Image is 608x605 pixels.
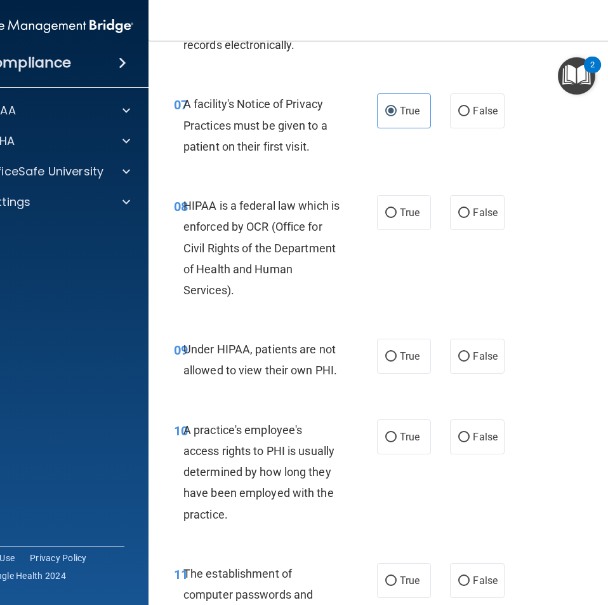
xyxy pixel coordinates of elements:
[385,433,397,442] input: True
[174,199,188,214] span: 08
[400,350,420,362] span: True
[400,207,420,219] span: True
[458,433,470,442] input: False
[183,423,334,521] span: A practice's employee's access rights to PHI is usually determined by how long they have been emp...
[590,65,595,81] div: 2
[458,107,470,116] input: False
[473,105,498,117] span: False
[183,199,340,297] span: HIPAA is a federal law which is enforced by OCR (Office for Civil Rights of the Department of Hea...
[30,552,87,564] a: Privacy Policy
[400,105,420,117] span: True
[400,431,420,443] span: True
[174,97,188,112] span: 07
[174,423,188,438] span: 10
[458,208,470,218] input: False
[183,97,327,153] span: A facility's Notice of Privacy Practices must be given to a patient on their first visit.
[558,57,595,95] button: Open Resource Center, 2 new notifications
[473,207,498,219] span: False
[385,352,397,362] input: True
[174,567,188,582] span: 11
[385,208,397,218] input: True
[174,343,188,358] span: 09
[183,343,337,377] span: Under HIPAA, patients are not allowed to view their own PHI.
[400,574,420,587] span: True
[458,352,470,362] input: False
[385,576,397,586] input: True
[473,574,498,587] span: False
[385,107,397,116] input: True
[473,431,498,443] span: False
[473,350,498,362] span: False
[458,576,470,586] input: False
